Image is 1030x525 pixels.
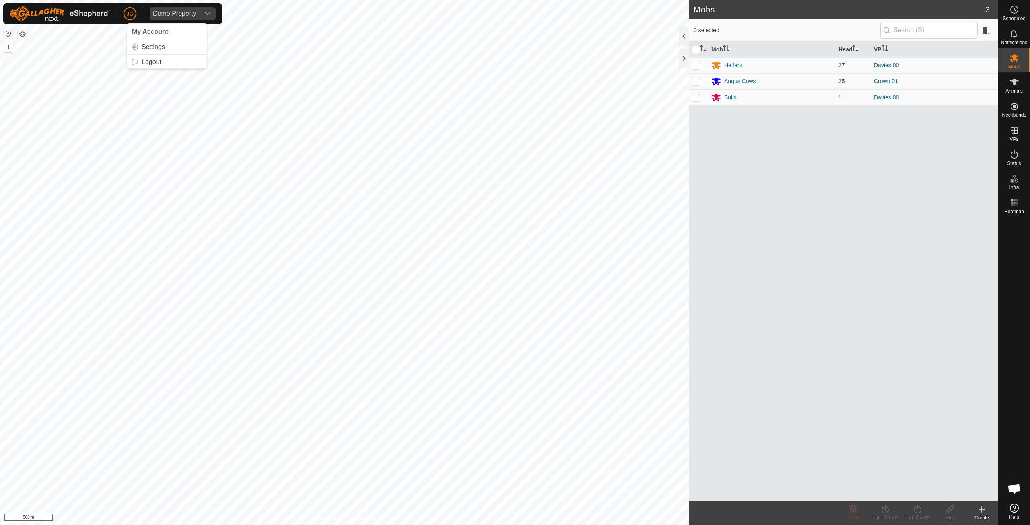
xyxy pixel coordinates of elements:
div: Create [966,514,998,521]
div: Turn Off VP [869,514,901,521]
span: Schedules [1003,16,1025,21]
img: Gallagher Logo [10,6,110,21]
span: Heatmap [1004,209,1024,214]
span: JC [126,10,133,18]
button: Map Layers [18,29,27,39]
p-sorticon: Activate to sort [852,46,859,53]
span: Demo Property [150,7,200,20]
span: Notifications [1001,40,1027,45]
div: Angus Cows [724,77,756,86]
button: – [4,53,13,62]
span: Help [1009,515,1019,520]
a: Crown 01 [874,78,898,84]
th: Head [835,42,871,58]
a: Help [998,500,1030,523]
span: Settings [142,44,165,50]
div: Heifers [724,61,742,70]
div: Turn On VP [901,514,933,521]
span: Mobs [1008,64,1020,69]
div: Bulls [724,93,736,102]
span: Neckbands [1002,113,1026,117]
a: Contact Us [352,515,376,522]
th: VP [871,42,998,58]
span: Delete [846,515,860,521]
p-sorticon: Activate to sort [700,46,707,53]
input: Search (S) [880,22,978,39]
div: Edit [933,514,966,521]
th: Mob [708,42,835,58]
span: Logout [142,59,161,65]
div: Open chat [1002,477,1026,501]
span: My Account [132,28,168,35]
span: Animals [1005,89,1023,93]
span: VPs [1009,137,1018,142]
a: Logout [127,56,207,68]
span: 3 [985,4,990,16]
button: + [4,42,13,52]
a: Privacy Policy [313,515,343,522]
a: Davies 00 [874,94,899,101]
p-sorticon: Activate to sort [723,46,729,53]
div: Demo Property [153,10,196,17]
span: 25 [838,78,845,84]
button: Reset Map [4,29,13,39]
span: Infra [1009,185,1019,190]
span: 0 selected [694,26,880,35]
span: 1 [838,94,842,101]
div: dropdown trigger [200,7,216,20]
span: 27 [838,62,845,68]
a: Davies 00 [874,62,899,68]
a: Settings [127,41,207,54]
p-sorticon: Activate to sort [882,46,888,53]
span: Status [1007,161,1021,166]
h2: Mobs [694,5,985,14]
